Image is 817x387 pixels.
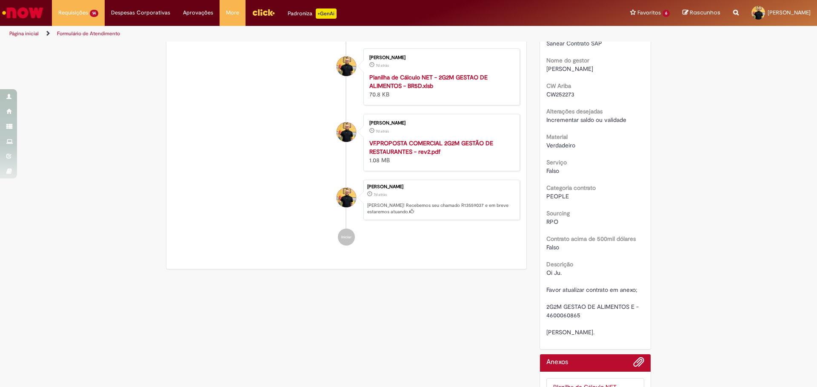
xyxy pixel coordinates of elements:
span: 7d atrás [376,129,389,134]
p: +GenAi [316,8,337,19]
li: Joao Da Costa Dias Junior [173,180,520,220]
button: Adicionar anexos [633,356,644,372]
a: Formulário de Atendimento [57,30,120,37]
span: Incrementar saldo ou validade [546,116,626,124]
span: Requisições [58,8,88,17]
span: Rascunhos [690,8,720,17]
span: Favoritos [637,8,661,17]
b: CW Ariba [546,82,571,90]
b: Contrato acima de 500mil dólares [546,235,636,243]
span: 7d atrás [374,192,387,197]
span: Falso [546,167,559,175]
span: Sanear Contrato SAP [546,40,602,47]
span: More [226,8,239,17]
span: PEOPLE [546,192,569,200]
div: Padroniza [288,8,337,19]
span: 6 [663,10,670,17]
a: Planilha de Cálculo NET - 2G2M GESTAO DE ALIMENTOS - BR5D.xlsb [369,73,488,90]
div: Joao Da Costa Dias Junior [337,56,356,76]
time: 23/09/2025 13:28:10 [376,129,389,134]
time: 23/09/2025 13:28:37 [376,63,389,68]
b: Descrição [546,260,573,268]
span: Falso [546,243,559,251]
img: click_logo_yellow_360x200.png [252,6,275,19]
b: Categoria contrato [546,184,596,192]
h2: Anexos [546,359,568,366]
span: CW252273 [546,90,574,98]
div: 1.08 MB [369,139,511,164]
b: Alterações desejadas [546,107,603,115]
b: Nome do gestor [546,56,589,64]
span: [PERSON_NAME] [546,65,593,73]
span: Despesas Corporativas [111,8,170,17]
b: Material [546,133,568,141]
p: [PERSON_NAME]! Recebemos seu chamado R13559037 e em breve estaremos atuando. [367,202,515,215]
b: Serviço [546,158,567,166]
span: 14 [90,10,98,17]
ul: Trilhas de página [6,26,538,42]
img: ServiceNow [1,4,45,21]
div: [PERSON_NAME] [367,184,515,189]
div: Joao Da Costa Dias Junior [337,188,356,207]
div: Joao Da Costa Dias Junior [337,122,356,142]
div: [PERSON_NAME] [369,121,511,126]
div: [PERSON_NAME] [369,55,511,60]
span: Verdadeiro [546,141,575,149]
a: VF.PROPOSTA COMERCIAL 2G2M GESTÃO DE RESTAURANTES - rev2.pdf [369,139,493,155]
time: 23/09/2025 13:28:43 [374,192,387,197]
span: 7d atrás [376,63,389,68]
b: Sourcing [546,209,570,217]
a: Rascunhos [683,9,720,17]
a: Página inicial [9,30,39,37]
div: 70.8 KB [369,73,511,99]
span: Aprovações [183,8,213,17]
span: Oi Ju. Favor atualizar contrato em anexo; 2G2M GESTAO DE ALIMENTOS E - 4600060865 [PERSON_NAME]. [546,269,640,336]
span: [PERSON_NAME] [768,9,811,16]
span: RPO [546,218,558,226]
